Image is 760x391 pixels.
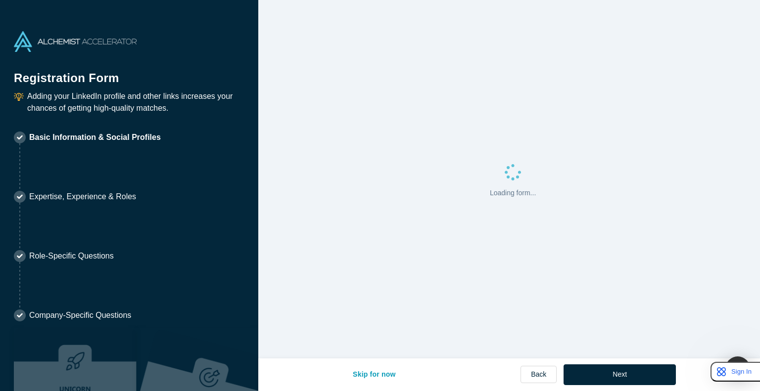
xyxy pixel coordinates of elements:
[29,309,131,321] p: Company-Specific Questions
[29,131,161,143] p: Basic Information & Social Profiles
[521,366,557,383] a: Back
[564,364,676,385] button: Next
[29,250,114,262] p: Role-Specific Questions
[14,31,137,52] img: Alchemist Accelerator Logo
[14,59,244,87] h1: Registration Form
[27,90,244,114] p: Adding your LinkedIn profile and other links increases your chances of getting high-quality matches.
[342,364,406,385] button: Skip for now
[490,188,536,198] p: Loading form...
[29,191,136,203] p: Expertise, Experience & Roles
